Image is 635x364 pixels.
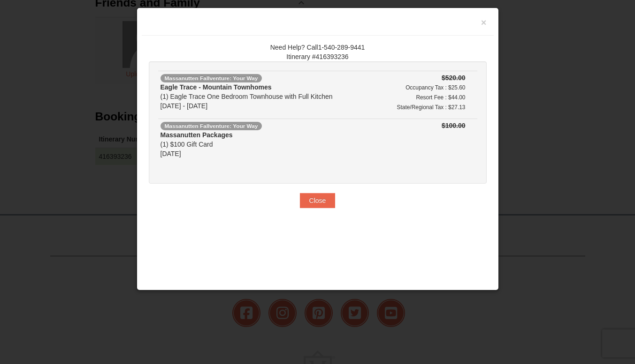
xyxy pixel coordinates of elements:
small: Resort Fee : $44.00 [416,94,465,101]
small: Occupancy Tax : $25.60 [405,84,465,91]
div: (1) Eagle Trace One Bedroom Townhouse with Full Kitchen [DATE] - [DATE] [161,82,374,111]
span: Massanutten Fallventure: Your Way [161,122,262,130]
button: × [481,18,487,27]
strong: Eagle Trace - Mountain Townhomes [161,83,272,91]
div: Need Help? Call1-540-289-9441 Itinerary #416393236 [149,43,487,61]
strong: Massanutten Packages [161,131,233,139]
button: Close [300,193,336,208]
strike: $520.00 [442,74,466,82]
div: (1) $100 Gift Card [DATE] [161,130,374,158]
span: Massanutten Fallventure: Your Way [161,74,262,82]
strike: $100.00 [442,122,466,129]
small: State/Regional Tax : $27.13 [397,104,466,111]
